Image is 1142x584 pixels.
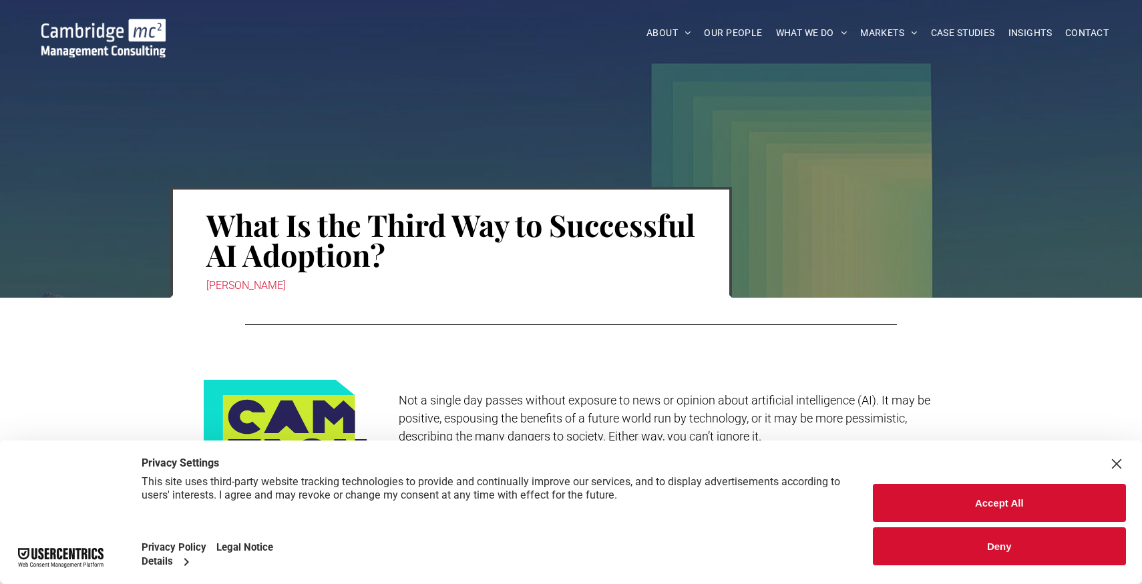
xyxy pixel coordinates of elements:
[206,276,696,295] div: [PERSON_NAME]
[1059,23,1115,43] a: CONTACT
[1002,23,1059,43] a: INSIGHTS
[206,208,696,271] h1: What Is the Third Way to Successful AI Adoption?
[41,21,166,35] a: Your Business Transformed | Cambridge Management Consulting
[697,23,769,43] a: OUR PEOPLE
[41,19,166,57] img: Go to Homepage
[853,23,924,43] a: MARKETS
[399,393,930,443] span: Not a single day passes without exposure to news or opinion about artificial intelligence (AI). I...
[769,23,854,43] a: WHAT WE DO
[640,23,698,43] a: ABOUT
[924,23,1002,43] a: CASE STUDIES
[204,380,374,511] img: Logo featuring the words CAM TECH WEEK in bold, dark blue letters on a yellow-green background, w...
